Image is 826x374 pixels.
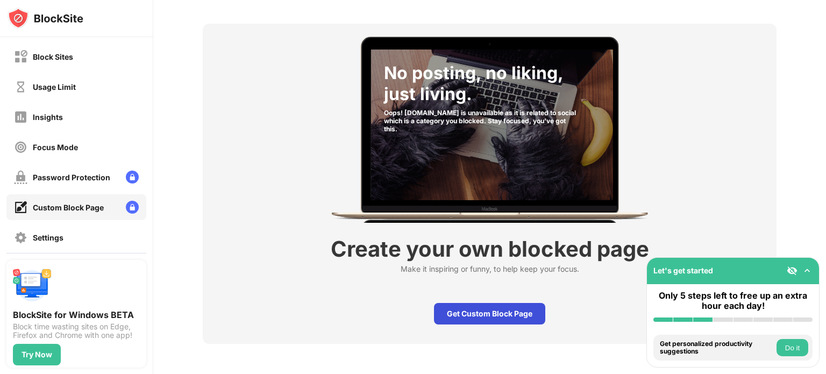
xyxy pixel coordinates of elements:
img: insights-off.svg [14,110,27,124]
img: category-socialNetworksAndOnlineCommunities-001.jpg [371,50,613,200]
img: customize-block-page-on.svg [14,201,27,214]
div: Custom Block Page [33,203,104,212]
div: No posting, no liking, just living. [384,62,580,104]
div: Get personalized productivity suggestions [660,340,774,356]
div: BlockSite for Windows BETA [13,309,140,320]
div: Password Protection [33,173,110,182]
img: block-off.svg [14,50,27,63]
button: Do it [777,339,808,356]
div: Make it inspiring or funny, to help keep your focus. [401,264,579,277]
img: lock-menu.svg [126,171,139,184]
img: logo-blocksite.svg [8,8,83,29]
div: Settings [33,233,63,242]
img: time-usage-off.svg [14,80,27,94]
div: Create your own blocked page [331,236,649,262]
div: Insights [33,112,63,122]
img: push-desktop.svg [13,266,52,305]
div: Only 5 steps left to free up an extra hour each day! [653,291,813,311]
img: focus-off.svg [14,140,27,154]
div: Block Sites [33,52,73,61]
div: Focus Mode [33,143,78,152]
img: password-protection-off.svg [14,171,27,184]
img: lock-menu.svg [126,201,139,214]
img: omni-setup-toggle.svg [802,265,813,276]
div: Block time wasting sites on Edge, Firefox and Chrome with one app! [13,322,140,340]
div: Try Now [22,350,52,359]
div: Let's get started [653,266,713,275]
img: eye-not-visible.svg [787,265,797,276]
img: settings-off.svg [14,231,27,244]
div: Get Custom Block Page [434,303,545,324]
div: Oops! [DOMAIN_NAME] is unavailable as it is related to social which is a category you blocked. St... [384,109,580,133]
div: Usage Limit [33,82,76,91]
